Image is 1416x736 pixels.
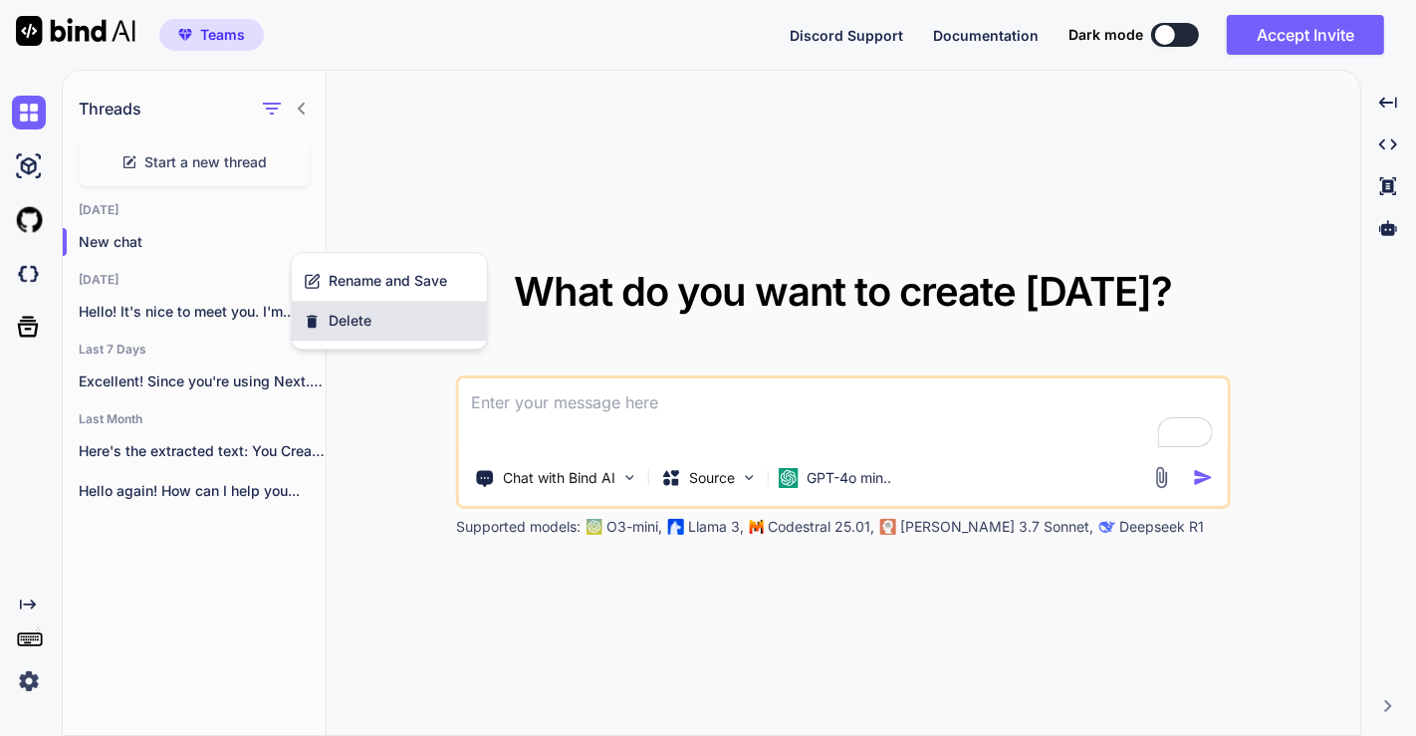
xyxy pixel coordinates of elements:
[79,302,326,322] p: Hello! It's nice to meet you. I'm...
[668,519,684,535] img: Llama2
[1193,467,1214,488] img: icon
[178,29,192,41] img: premium
[587,519,602,535] img: GPT-4
[63,411,326,427] h2: Last Month
[1227,15,1384,55] button: Accept Invite
[16,16,135,46] img: Bind AI
[12,203,46,237] img: githubLight
[79,441,326,461] p: Here's the extracted text: You Create an...
[503,468,615,488] p: Chat with Bind AI
[79,97,141,121] h1: Threads
[200,25,245,45] span: Teams
[779,468,799,488] img: GPT-4o mini
[12,149,46,183] img: ai-studio
[900,517,1093,537] p: [PERSON_NAME] 3.7 Sonnet,
[12,664,46,698] img: settings
[329,271,447,291] span: Rename and Save
[79,481,326,501] p: Hello again! How can I help you...
[63,272,326,288] h2: [DATE]
[292,261,487,301] button: Rename and Save
[292,301,487,341] button: Delete
[1119,517,1204,537] p: Deepseek R1
[79,232,326,252] p: New chat
[63,342,326,358] h2: Last 7 Days
[456,517,581,537] p: Supported models:
[790,25,903,46] button: Discord Support
[12,96,46,129] img: chat
[159,19,264,51] button: premiumTeams
[688,517,744,537] p: Llama 3,
[459,378,1228,452] textarea: To enrich screen reader interactions, please activate Accessibility in Grammarly extension settings
[145,152,268,172] span: Start a new thread
[1068,25,1143,45] span: Dark mode
[807,468,891,488] p: GPT-4o min..
[63,202,326,218] h2: [DATE]
[933,25,1039,46] button: Documentation
[329,311,371,331] span: Delete
[79,371,326,391] p: Excellent! Since you're using Next.js, you'll be...
[750,520,764,534] img: Mistral-AI
[768,517,874,537] p: Codestral 25.01,
[621,469,638,486] img: Pick Tools
[1099,519,1115,535] img: claude
[606,517,662,537] p: O3-mini,
[12,257,46,291] img: darkCloudIdeIcon
[933,27,1039,44] span: Documentation
[689,468,735,488] p: Source
[790,27,903,44] span: Discord Support
[1150,466,1173,489] img: attachment
[741,469,758,486] img: Pick Models
[880,519,896,535] img: claude
[514,267,1172,316] span: What do you want to create [DATE]?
